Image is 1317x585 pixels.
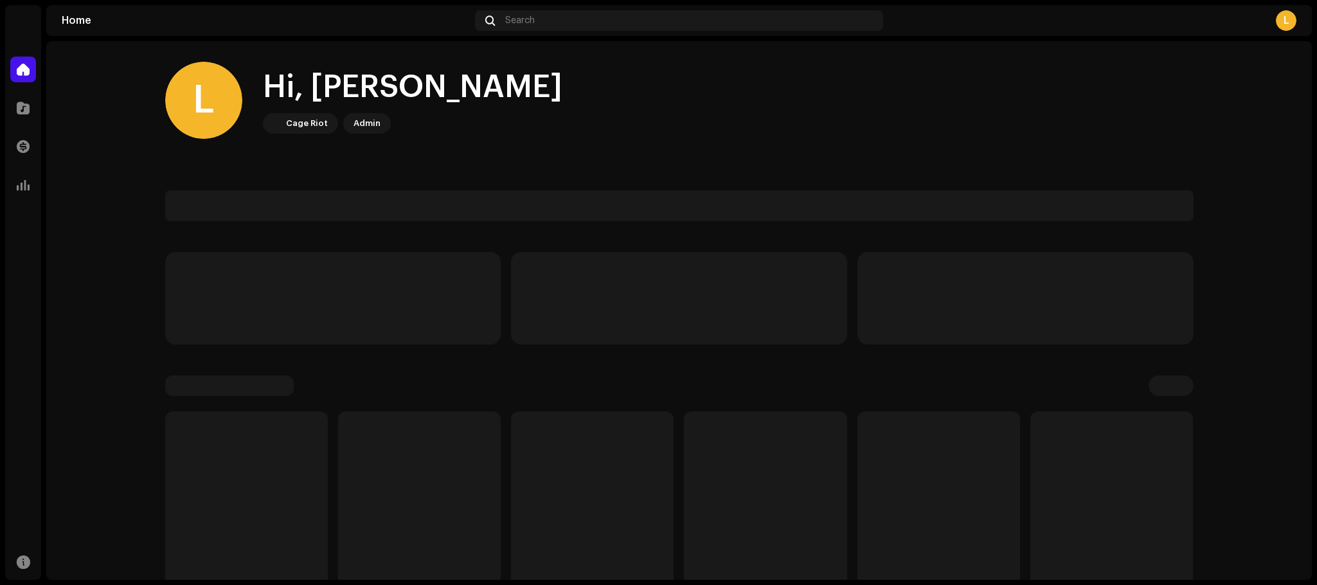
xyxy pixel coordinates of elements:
div: L [1276,10,1296,31]
div: Home [62,15,470,26]
span: Search [505,15,535,26]
div: Hi, [PERSON_NAME] [263,67,562,108]
img: 3bdc119d-ef2f-4d41-acde-c0e9095fc35a [265,116,281,131]
div: Cage Riot [286,116,328,131]
div: Admin [354,116,381,131]
div: L [165,62,242,139]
